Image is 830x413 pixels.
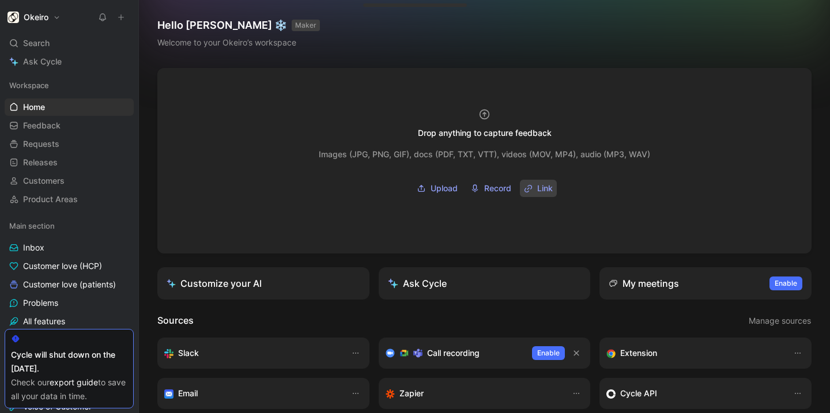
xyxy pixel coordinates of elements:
a: All features [5,313,134,330]
button: Ask Cycle [379,267,591,300]
h3: Zapier [399,387,424,400]
div: Capture feedback from anywhere on the web [606,346,782,360]
h3: Extension [620,346,657,360]
h1: Okeiro [24,12,48,22]
button: OkeiroOkeiro [5,9,63,25]
span: Customer love (patients) [23,279,116,290]
div: Sync your customers, send feedback and get updates in Slack [164,346,339,360]
a: Releases [5,154,134,171]
span: Link [537,181,553,195]
span: Product Areas [23,194,78,205]
div: My meetings [609,276,679,290]
button: Enable [532,346,565,360]
h3: Email [178,387,198,400]
span: Customers [23,175,65,187]
span: Enable [775,278,797,289]
div: Main section [5,217,134,234]
span: Manage sources [749,314,811,328]
span: Upload [431,181,458,195]
span: Enable [537,347,560,359]
span: Record [484,181,511,195]
span: Feedback [23,120,61,131]
button: Link [520,180,557,197]
span: Requests [23,138,59,150]
a: Inbox [5,239,134,256]
div: Welcome to your Okeiro’s workspace [157,36,320,50]
span: Ask Cycle [23,55,62,69]
a: export guide [50,377,98,387]
span: Main section [9,220,55,232]
a: Ask Cycle [5,53,134,70]
div: Search [5,35,134,52]
span: All features [23,316,65,327]
span: Home [23,101,45,113]
div: Record & transcribe meetings from Zoom, Meet & Teams. [386,346,523,360]
div: Main sectionInboxCustomer love (HCP)Customer love (patients)ProblemsAll featuresFeature pipeline ... [5,217,134,367]
div: Ask Cycle [388,276,447,290]
a: Feedback [5,117,134,134]
div: Forward emails to your feedback inbox [164,387,339,400]
div: Check our to save all your data in time. [11,376,127,403]
span: Workspace [9,79,49,91]
img: Okeiro [7,12,19,23]
span: Search [23,36,50,50]
div: Drop anything to capture feedback [418,126,552,140]
h3: Cycle API [620,387,657,400]
button: Enable [769,276,802,290]
a: Product Areas [5,191,134,208]
button: Upload [413,180,462,197]
a: Requests [5,135,134,153]
a: Customer love (patients) [5,276,134,293]
h1: Hello [PERSON_NAME] ❄️ [157,18,320,32]
div: Sync customers & send feedback from custom sources. Get inspired by our favorite use case [606,387,782,400]
a: Customers [5,172,134,190]
span: Inbox [23,242,44,253]
h3: Call recording [427,346,480,360]
div: Workspace [5,77,134,94]
span: Customer love (HCP) [23,260,102,272]
h3: Slack [178,346,199,360]
a: Home [5,98,134,116]
a: Customize your AI [157,267,369,300]
span: Problems [23,297,58,309]
a: Problems [5,294,134,312]
div: Customize your AI [167,276,262,290]
button: Manage sources [748,313,812,328]
div: Images (JPG, PNG, GIF), docs (PDF, TXT, VTT), videos (MOV, MP4), audio (MP3, WAV) [319,147,650,161]
div: Capture feedback from thousands of sources with Zapier (survey results, recordings, sheets, etc). [386,387,561,400]
button: Record [466,180,515,197]
button: MAKER [292,20,320,31]
h2: Sources [157,313,194,328]
span: Releases [23,157,58,168]
a: Customer love (HCP) [5,257,134,275]
div: Cycle will shut down on the [DATE]. [11,348,127,376]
